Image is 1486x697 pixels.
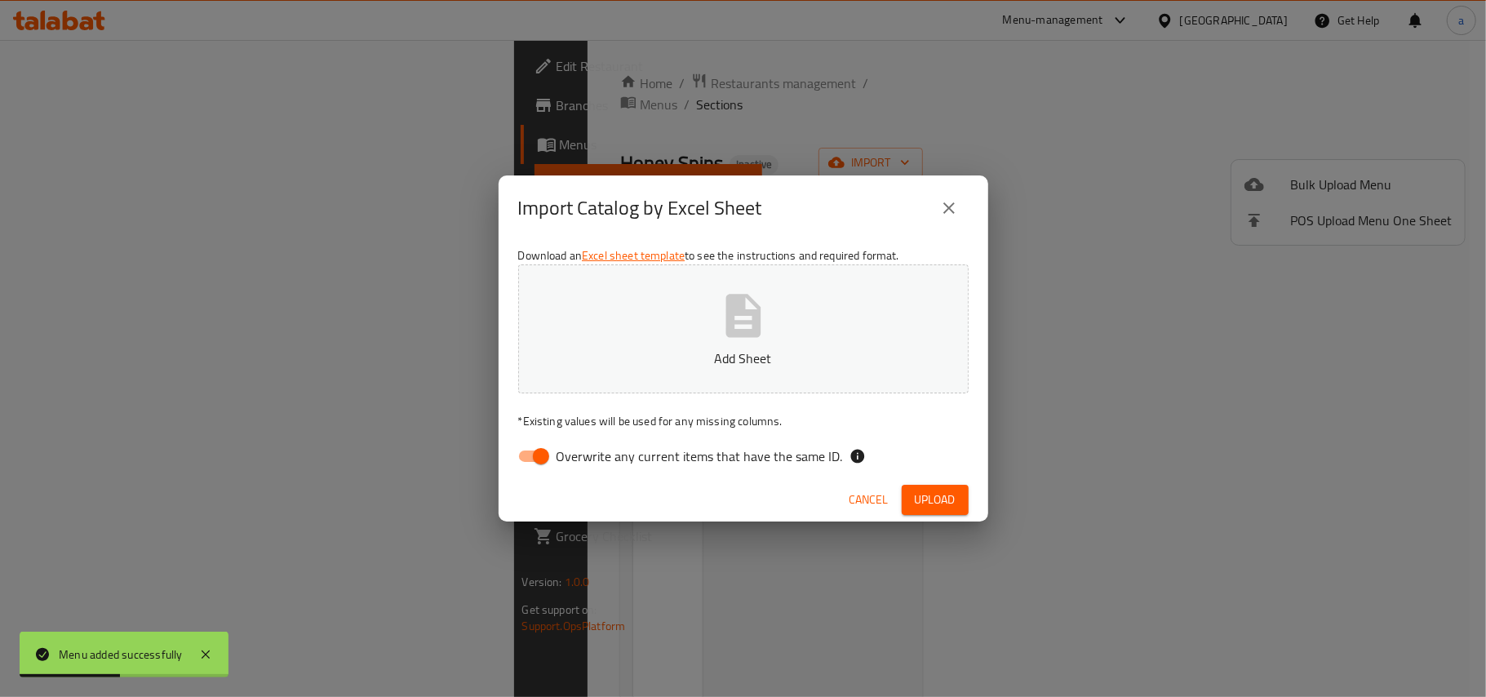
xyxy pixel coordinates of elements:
[557,446,843,466] span: Overwrite any current items that have the same ID.
[843,485,895,515] button: Cancel
[929,189,969,228] button: close
[902,485,969,515] button: Upload
[518,413,969,429] p: Existing values will be used for any missing columns.
[518,264,969,393] button: Add Sheet
[582,245,685,266] a: Excel sheet template
[59,646,183,664] div: Menu added successfully
[518,195,762,221] h2: Import Catalog by Excel Sheet
[915,490,956,510] span: Upload
[499,241,988,477] div: Download an to see the instructions and required format.
[849,490,889,510] span: Cancel
[543,348,943,368] p: Add Sheet
[849,448,866,464] svg: If the overwrite option isn't selected, then the items that match an existing ID will be ignored ...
